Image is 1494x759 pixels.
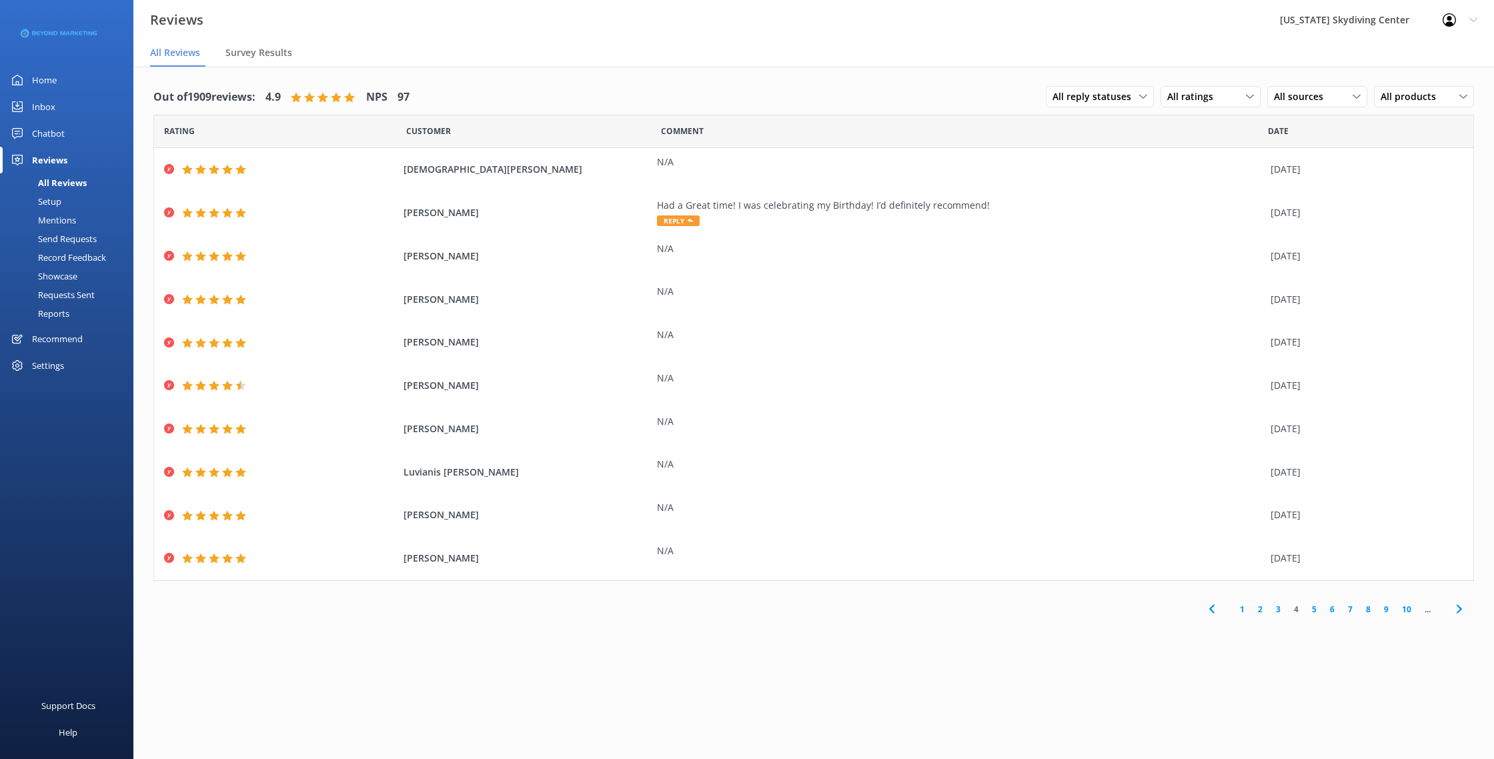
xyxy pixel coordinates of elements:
div: Recommend [32,325,83,352]
span: [PERSON_NAME] [404,205,650,220]
div: [DATE] [1271,205,1457,220]
div: Showcase [8,267,77,285]
div: [DATE] [1271,249,1457,263]
img: 3-1676954853.png [20,23,97,45]
div: Settings [32,352,64,379]
h3: Reviews [150,9,203,31]
a: Setup [8,192,133,211]
a: Reports [8,304,133,323]
div: [DATE] [1271,465,1457,480]
span: [PERSON_NAME] [404,335,650,349]
div: N/A [657,327,1264,342]
div: N/A [657,155,1264,169]
h4: Out of 1909 reviews: [153,89,255,106]
div: Send Requests [8,229,97,248]
div: N/A [657,500,1264,515]
span: [PERSON_NAME] [404,422,650,436]
h4: 97 [398,89,410,106]
div: Record Feedback [8,248,106,267]
span: [PERSON_NAME] [404,551,650,566]
span: All sources [1274,89,1331,104]
span: Date [1268,125,1289,137]
div: Home [32,67,57,93]
div: N/A [657,284,1264,299]
div: [DATE] [1271,378,1457,393]
div: Had a Great time! I was celebrating my Birthday! I’d definitely recommend! [657,198,1264,213]
a: 8 [1359,603,1377,616]
a: All Reviews [8,173,133,192]
span: All products [1381,89,1444,104]
div: N/A [657,371,1264,386]
a: 7 [1341,603,1359,616]
span: All Reviews [150,46,200,59]
a: 10 [1395,603,1418,616]
span: Question [661,125,704,137]
span: Luvianis [PERSON_NAME] [404,465,650,480]
div: Requests Sent [8,285,95,304]
div: [DATE] [1271,292,1457,307]
div: Reviews [32,147,67,173]
span: [PERSON_NAME] [404,249,650,263]
span: ... [1418,603,1437,616]
div: N/A [657,414,1264,429]
div: Inbox [32,93,55,120]
a: 6 [1323,603,1341,616]
a: Send Requests [8,229,133,248]
h4: 4.9 [265,89,281,106]
div: [DATE] [1271,551,1457,566]
h4: NPS [366,89,388,106]
div: [DATE] [1271,335,1457,349]
span: Date [164,125,195,137]
a: Record Feedback [8,248,133,267]
div: [DATE] [1271,508,1457,522]
a: 2 [1251,603,1269,616]
div: [DATE] [1271,422,1457,436]
div: All Reviews [8,173,87,192]
div: N/A [657,457,1264,472]
div: N/A [657,544,1264,558]
span: All reply statuses [1052,89,1139,104]
span: Survey Results [225,46,292,59]
span: Date [406,125,451,137]
a: 4 [1287,603,1305,616]
span: All ratings [1167,89,1221,104]
div: Support Docs [41,692,95,719]
a: 3 [1269,603,1287,616]
span: [DEMOGRAPHIC_DATA][PERSON_NAME] [404,162,650,177]
a: Mentions [8,211,133,229]
a: 1 [1233,603,1251,616]
span: [PERSON_NAME] [404,292,650,307]
span: [PERSON_NAME] [404,508,650,522]
span: Reply [657,215,700,226]
div: Help [59,719,77,746]
a: Showcase [8,267,133,285]
div: [DATE] [1271,162,1457,177]
a: 5 [1305,603,1323,616]
div: Mentions [8,211,76,229]
span: [PERSON_NAME] [404,378,650,393]
div: Chatbot [32,120,65,147]
a: Requests Sent [8,285,133,304]
div: Setup [8,192,61,211]
div: N/A [657,241,1264,256]
div: Reports [8,304,69,323]
a: 9 [1377,603,1395,616]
